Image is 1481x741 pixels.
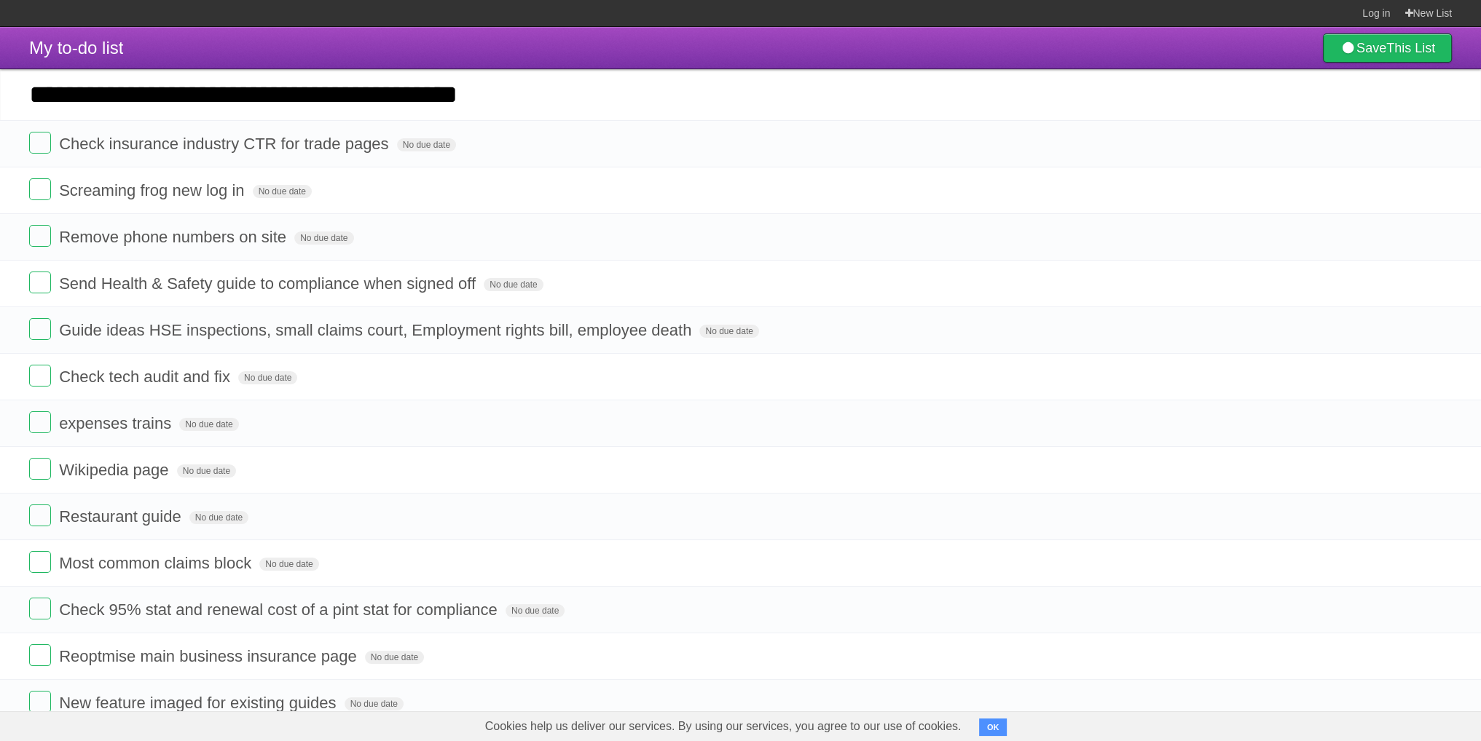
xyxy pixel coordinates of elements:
[59,414,175,432] span: expenses trains
[59,321,695,339] span: Guide ideas HSE inspections, small claims court, Employment rights bill, employee death
[29,458,51,480] label: Done
[259,558,318,571] span: No due date
[29,598,51,619] label: Done
[506,604,565,617] span: No due date
[29,691,51,713] label: Done
[29,38,123,58] span: My to-do list
[177,464,236,478] span: No due date
[29,644,51,666] label: Done
[59,694,339,712] span: New feature imaged for existing guides
[59,135,392,153] span: Check insurance industry CTR for trade pages
[1386,41,1435,55] b: This List
[238,371,297,384] span: No due date
[29,365,51,387] label: Done
[179,418,238,431] span: No due date
[29,132,51,154] label: Done
[397,138,456,151] span: No due date
[29,551,51,573] label: Done
[59,554,255,572] span: Most common claims block
[59,181,248,199] span: Screaming frog new log in
[345,697,404,710] span: No due date
[699,325,758,338] span: No due date
[253,185,312,198] span: No due date
[59,368,234,386] span: Check tech audit and fix
[484,278,543,291] span: No due date
[59,647,360,665] span: Reoptmise main business insurance page
[59,461,172,479] span: Wikipedia page
[29,411,51,433] label: Done
[29,225,51,247] label: Done
[59,274,479,293] span: Send Health & Safety guide to compliance when signed off
[29,272,51,293] label: Done
[189,511,248,524] span: No due date
[59,507,185,526] span: Restaurant guide
[29,504,51,526] label: Done
[1323,33,1452,63] a: SaveThis List
[294,231,353,245] span: No due date
[59,601,501,619] span: Check 95% stat and renewal cost of a pint stat for compliance
[29,178,51,200] label: Done
[29,318,51,340] label: Done
[59,228,290,246] span: Remove phone numbers on site
[471,712,976,741] span: Cookies help us deliver our services. By using our services, you agree to our use of cookies.
[979,718,1007,736] button: OK
[365,651,424,664] span: No due date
